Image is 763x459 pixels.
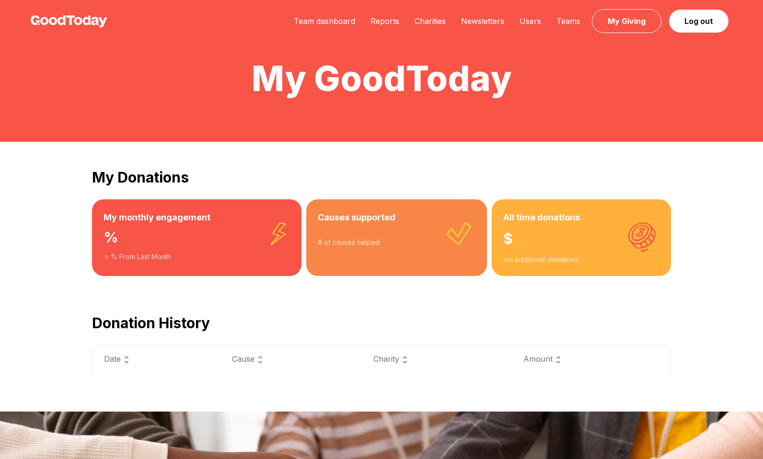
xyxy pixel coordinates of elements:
[104,224,290,252] div: %
[592,9,661,33] a: My Giving
[373,353,500,366] div: Charity
[232,353,350,366] div: Cause
[31,15,107,27] img: GoodToday
[523,353,659,366] div: Amount
[104,252,290,262] div: % From Last Month
[104,353,209,366] div: Date
[318,238,475,247] div: # of causes helped
[407,16,453,26] a: Charities
[503,255,659,264] div: + in additional donations
[549,16,588,26] a: Teams
[363,16,407,26] a: Reports
[503,211,659,224] h3: All time donations
[503,224,659,255] div: $
[318,211,475,224] h3: Causes supported
[286,16,363,26] a: Team dashboard
[104,211,290,224] h3: My monthly engagement
[512,16,549,26] a: Users
[453,16,512,26] a: Newsletters
[92,169,671,186] h2: My Donations
[92,314,671,332] h2: Donation History
[669,10,728,33] a: Log out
